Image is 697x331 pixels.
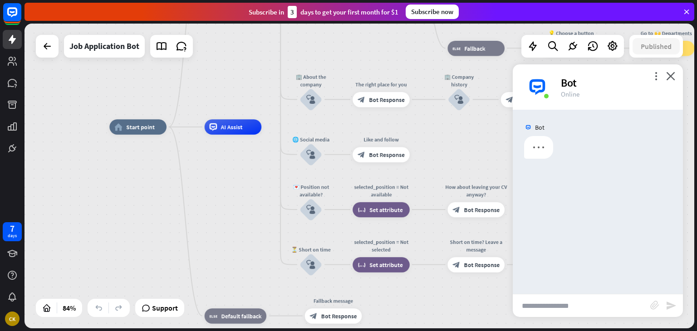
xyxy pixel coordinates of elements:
[347,238,416,253] div: selected_position = Not selected
[442,238,510,253] div: Short on time? Leave a message
[69,35,139,58] div: Job Application Bot
[369,261,403,268] span: Set attribute
[306,205,315,214] i: block_user_input
[358,151,365,158] i: block_bot_response
[221,123,243,131] span: AI Assist
[358,261,366,268] i: block_set_attribute
[666,300,677,311] i: send
[347,136,416,143] div: Like and follow
[306,260,315,269] i: block_user_input
[288,73,334,88] div: 🏢 About the company
[452,206,460,214] i: block_bot_response
[3,222,22,241] a: 7 days
[652,72,660,80] i: more_vert
[535,123,545,131] span: Bot
[306,95,315,104] i: block_user_input
[666,72,675,80] i: close
[464,261,500,268] span: Bot Response
[114,123,123,131] i: home_2
[126,123,155,131] span: Start point
[288,136,334,143] div: 🌐 Social media
[464,206,500,214] span: Bot Response
[406,5,459,19] div: Subscribe now
[310,312,318,320] i: block_bot_response
[288,6,297,18] div: 3
[321,312,357,320] span: Bot Response
[506,96,514,103] i: block_bot_response
[369,151,405,158] span: Bot Response
[299,297,368,305] div: Fallback message
[561,90,672,98] div: Online
[455,95,464,104] i: block_user_input
[8,233,17,239] div: days
[442,183,510,198] div: How about leaving your CV anyway?
[152,301,178,315] span: Support
[369,96,405,103] span: Bot Response
[369,206,403,214] span: Set attribute
[347,80,416,88] div: The right place for you
[358,96,365,103] i: block_bot_response
[452,261,460,268] i: block_bot_response
[288,246,334,253] div: ⏳ Short on time
[210,312,218,320] i: block_fallback
[650,301,659,310] i: block_attachment
[347,183,416,198] div: selected_position = Not available
[358,206,366,214] i: block_set_attribute
[452,44,461,52] i: block_fallback
[249,6,398,18] div: Subscribe in days to get your first month for $1
[537,29,605,37] div: 💡 Choose a button
[60,301,79,315] div: 84%
[5,312,20,326] div: CK
[306,150,315,159] i: block_user_input
[633,38,680,54] button: Published
[436,73,481,88] div: 🏢 Company history
[561,76,672,90] div: Bot
[10,224,15,233] div: 7
[288,183,334,198] div: 💌 Position not available?
[221,312,261,320] span: Default fallback
[464,44,485,52] span: Fallback
[495,80,564,88] div: Our history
